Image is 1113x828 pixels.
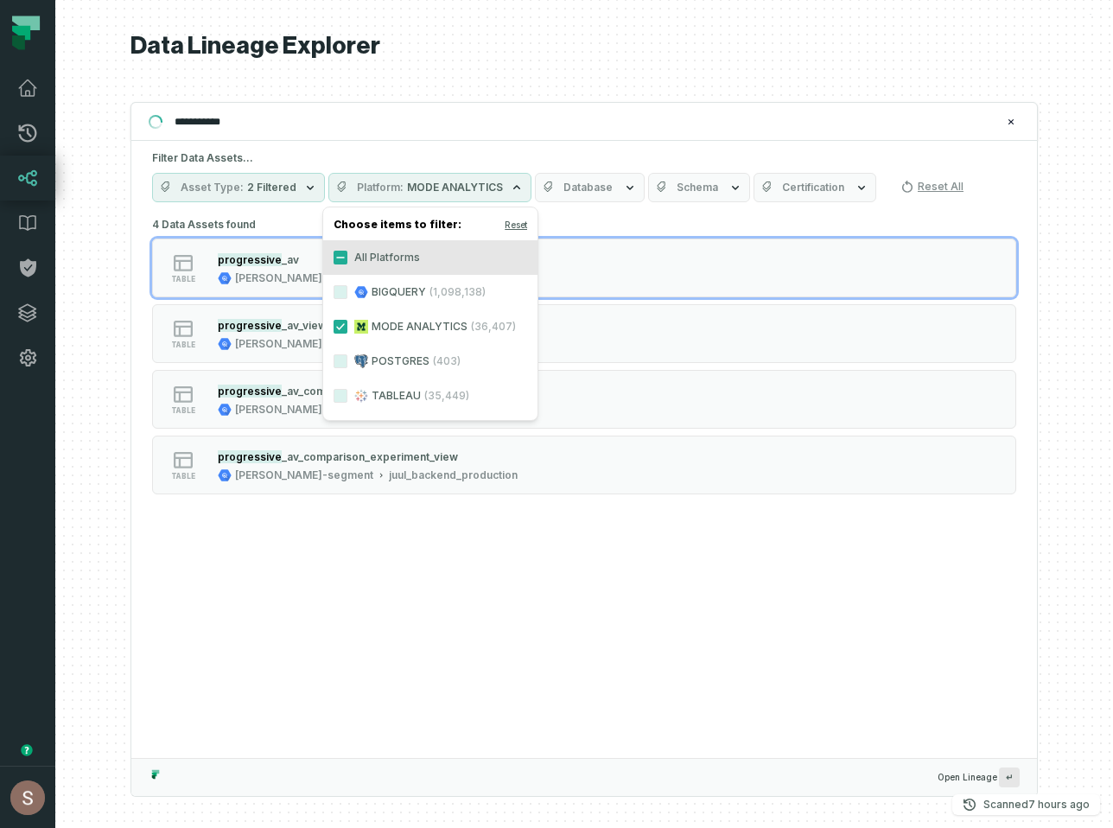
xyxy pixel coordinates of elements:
[323,275,537,309] label: BIGQUERY
[152,151,1016,165] h5: Filter Data Assets...
[171,472,195,481] span: table
[323,240,537,275] label: All Platforms
[152,304,1016,363] button: table[PERSON_NAME]-segmentjuul_backend_production
[152,173,325,202] button: Asset Type2 Filtered
[171,341,195,349] span: table
[152,436,1016,494] button: table[PERSON_NAME]-segmentjuul_backend_production
[328,173,531,202] button: PlatformMODE ANALYTICS
[19,742,35,758] div: Tooltip anchor
[334,285,347,299] button: BIGQUERY(1,098,138)
[282,450,458,463] span: _av_comparison_experiment_view
[152,370,1016,429] button: table[PERSON_NAME]-segmentjuul_backend_production
[235,403,373,417] div: juul-segment
[130,31,1038,61] h1: Data Lineage Explorer
[235,271,373,285] div: juul-segment
[282,319,327,332] span: _av_view
[782,181,844,194] span: Certification
[648,173,750,202] button: Schema
[999,767,1020,787] span: Press ↵ to add a new Data Asset to the graph
[247,181,296,194] span: 2 Filtered
[407,181,503,194] span: MODE ANALYTICS
[334,389,347,403] button: TABLEAU(35,449)
[235,468,373,482] div: juul-segment
[334,320,347,334] button: MODE ANALYTICS(36,407)
[938,767,1020,787] span: Open Lineage
[433,354,461,368] span: (403)
[282,385,429,398] span: _av_comparison_experiment
[424,389,469,403] span: (35,449)
[323,214,537,240] h4: Choose items to filter:
[1002,113,1020,131] button: Clear search query
[181,181,244,194] span: Asset Type
[505,218,527,232] button: Reset
[152,239,1016,297] button: table[PERSON_NAME]-segmentjuul_backend_production
[334,251,347,264] button: All Platforms
[171,275,195,283] span: table
[235,337,373,351] div: juul-segment
[152,213,1016,517] div: 4 Data Assets found
[754,173,876,202] button: Certification
[894,173,970,201] button: Reset All
[389,468,518,482] div: juul_backend_production
[334,354,347,368] button: POSTGRES(403)
[1028,798,1090,811] relative-time: Sep 16, 2025, 12:09 PM GMT+3
[952,794,1100,815] button: Scanned[DATE] 12:09:22 PM
[131,213,1037,758] div: Suggestions
[282,253,299,266] span: _av
[429,285,486,299] span: (1,098,138)
[218,450,282,463] mark: progressive
[983,796,1090,813] p: Scanned
[218,319,282,332] mark: progressive
[323,379,537,413] label: TABLEAU
[323,309,537,344] label: MODE ANALYTICS
[357,181,404,194] span: Platform
[218,385,282,398] mark: progressive
[323,344,537,379] label: POSTGRES
[218,253,282,266] mark: progressive
[471,320,516,334] span: (36,407)
[171,406,195,415] span: table
[535,173,645,202] button: Database
[10,780,45,815] img: avatar of Shay Gafniel
[563,181,613,194] span: Database
[677,181,718,194] span: Schema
